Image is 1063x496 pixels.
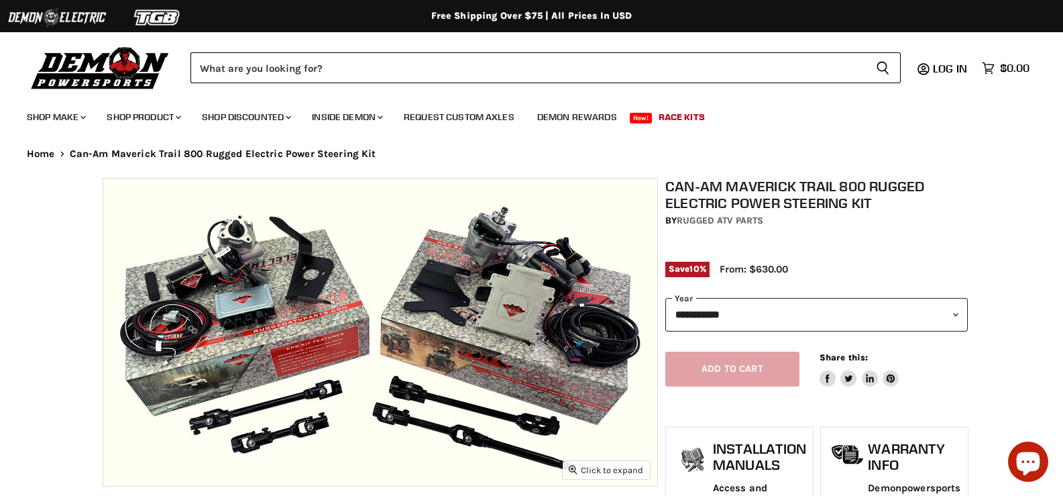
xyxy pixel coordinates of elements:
span: Share this: [820,352,868,362]
a: Demon Rewards [527,103,627,131]
span: Save % [665,262,710,277]
span: $0.00 [1000,62,1029,75]
input: Search [190,52,865,83]
span: From: $630.00 [720,263,788,275]
a: Log in [927,62,975,75]
span: Can-Am Maverick Trail 800 Rugged Electric Power Steering Kit [70,148,376,160]
img: Demon Electric Logo 2 [7,5,107,30]
h1: Warranty Info [868,441,960,473]
span: New! [630,113,653,123]
span: Log in [933,62,967,75]
form: Product [190,52,901,83]
h1: Can-Am Maverick Trail 800 Rugged Electric Power Steering Kit [665,178,968,211]
span: Click to expand [569,465,643,475]
ul: Main menu [17,98,1026,131]
span: 10 [689,264,699,274]
a: Shop Product [97,103,189,131]
select: year [665,298,968,331]
inbox-online-store-chat: Shopify online store chat [1004,442,1052,485]
img: warranty-icon.png [831,444,864,465]
img: install_manual-icon.png [676,444,710,478]
img: IMAGE [103,179,657,486]
img: TGB Logo 2 [107,5,208,30]
a: Shop Discounted [192,103,299,131]
a: Rugged ATV Parts [677,215,763,226]
a: Race Kits [649,103,715,131]
a: Inside Demon [302,103,391,131]
button: Search [865,52,901,83]
div: by [665,213,968,228]
a: $0.00 [975,58,1036,78]
button: Click to expand [563,461,650,479]
img: Demon Powersports [27,44,174,91]
h1: Installation Manuals [713,441,806,473]
a: Shop Make [17,103,94,131]
a: Request Custom Axles [394,103,524,131]
aside: Share this: [820,352,899,387]
a: Home [27,148,55,160]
